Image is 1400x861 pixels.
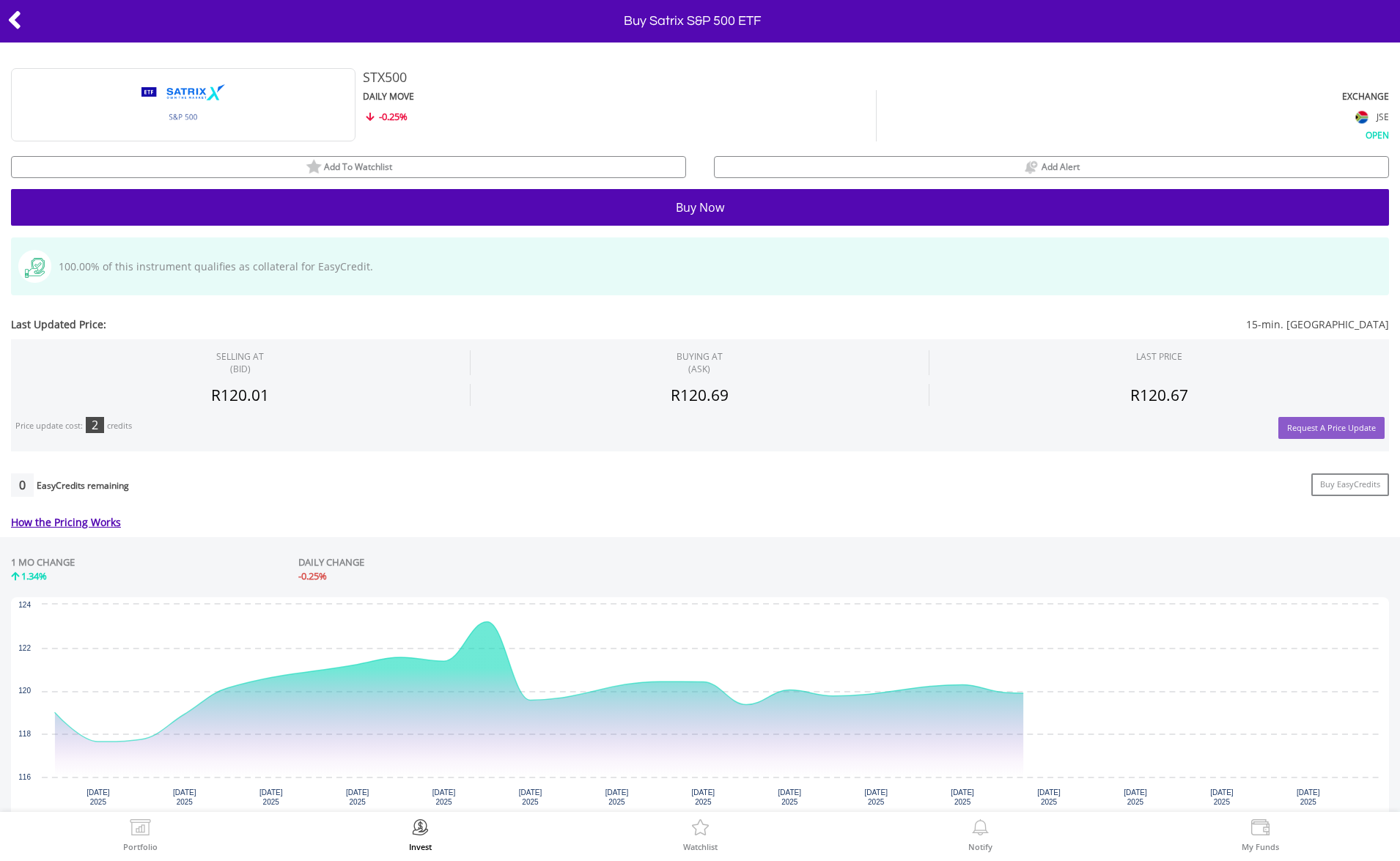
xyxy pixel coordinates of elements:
[11,555,75,569] div: 1 MO CHANGE
[129,819,152,840] img: View Portfolio
[683,819,718,851] a: Watchlist
[128,68,238,141] img: TFSA.STX500.png
[671,385,729,405] span: R120.69
[1311,473,1389,496] a: Buy EasyCredits
[18,601,31,609] text: 124
[18,773,31,781] text: 116
[1377,111,1389,123] span: JSE
[18,644,31,652] text: 122
[714,156,1389,178] button: price alerts bell Add Alert
[363,90,876,103] div: DAILY MOVE
[519,788,542,806] text: [DATE] 2025
[864,788,888,806] text: [DATE] 2025
[346,788,369,806] text: [DATE] 2025
[1042,160,1080,173] span: Add Alert
[216,363,264,375] span: (BID)
[11,515,121,529] a: How the Pricing Works
[677,363,723,375] span: (ASK)
[1124,788,1147,806] text: [DATE] 2025
[86,417,104,433] div: 2
[409,819,432,851] a: Invest
[21,569,47,583] span: 1.34%
[11,156,686,178] button: watchlist Add To Watchlist
[379,110,408,123] span: -0.25%
[692,788,715,806] text: [DATE] 2025
[605,788,629,806] text: [DATE] 2025
[37,481,129,493] div: EasyCredits remaining
[11,597,1389,817] div: Chart. Highcharts interactive chart.
[86,788,110,806] text: [DATE] 2025
[1136,350,1182,363] div: LAST PRICE
[11,597,1389,817] svg: Interactive chart
[306,159,322,175] img: watchlist
[432,788,456,806] text: [DATE] 2025
[259,788,283,806] text: [DATE] 2025
[877,127,1389,141] div: OPEN
[25,258,45,278] img: collateral-qualifying-green.svg
[15,421,83,432] div: Price update cost:
[298,555,643,569] div: DAILY CHANGE
[1210,788,1234,806] text: [DATE] 2025
[173,788,196,806] text: [DATE] 2025
[1356,111,1368,123] img: flag
[409,819,432,840] img: Invest Now
[123,819,158,851] a: Portfolio
[1278,417,1385,440] button: Request A Price Update
[1242,819,1279,851] a: My Funds
[363,68,1132,87] div: STX500
[324,160,392,173] span: Add To Watchlist
[409,843,432,851] label: Invest
[123,843,158,851] label: Portfolio
[18,687,31,695] text: 120
[1130,385,1188,405] span: R120.67
[11,189,1389,226] button: Buy Now
[683,843,718,851] label: Watchlist
[877,90,1389,103] div: EXCHANGE
[968,843,992,851] label: Notify
[778,788,802,806] text: [DATE] 2025
[216,350,264,375] div: SELLING AT
[1242,843,1279,851] label: My Funds
[969,819,992,840] img: View Notifications
[1037,788,1061,806] text: [DATE] 2025
[968,819,992,851] a: Notify
[18,730,31,738] text: 118
[11,317,585,332] span: Last Updated Price:
[1297,788,1320,806] text: [DATE] 2025
[689,819,712,840] img: Watchlist
[951,788,974,806] text: [DATE] 2025
[11,473,34,497] div: 0
[211,385,269,405] span: R120.01
[298,569,327,583] span: -0.25%
[585,317,1389,332] span: 15-min. [GEOGRAPHIC_DATA]
[51,259,373,273] span: 100.00% of this instrument qualifies as collateral for EasyCredit.
[677,350,723,375] span: BUYING AT
[1023,159,1039,175] img: price alerts bell
[107,421,132,432] div: credits
[1249,819,1272,840] img: View Funds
